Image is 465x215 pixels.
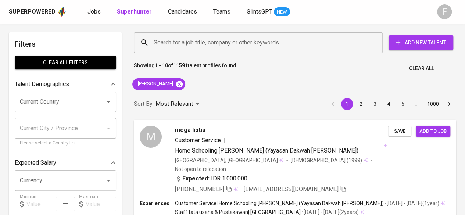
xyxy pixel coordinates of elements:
[57,6,67,17] img: app logo
[9,8,56,16] div: Superpowered
[175,137,221,144] span: Customer Service
[117,8,152,15] b: Superhunter
[175,200,384,207] p: Customer Service | Home Schooling [PERSON_NAME] (Yayasan Dakwah [PERSON_NAME])
[397,98,409,110] button: Go to page 5
[425,98,441,110] button: Go to page 1000
[15,56,116,69] button: Clear All filters
[326,98,456,110] nav: pagination navigation
[419,127,447,136] span: Add to job
[175,147,358,154] span: Home Schooling [PERSON_NAME] (Yayasan Dakwah [PERSON_NAME])
[117,7,153,17] a: Superhunter
[389,35,453,50] button: Add New Talent
[182,174,210,183] b: Expected:
[87,8,101,15] span: Jobs
[155,97,202,111] div: Most Relevant
[140,200,175,207] p: Experiences
[103,97,114,107] button: Open
[244,186,339,193] span: [EMAIL_ADDRESS][DOMAIN_NAME]
[411,100,423,108] div: …
[15,155,116,170] div: Expected Salary
[224,136,226,145] span: |
[388,126,411,137] button: Save
[175,157,283,164] div: [GEOGRAPHIC_DATA], [GEOGRAPHIC_DATA]
[173,62,188,68] b: 11591
[134,100,153,108] p: Sort By
[140,126,162,148] div: M
[26,197,57,211] input: Value
[168,8,197,15] span: Candidates
[175,174,247,183] div: IDR 1.000.000
[291,157,368,164] div: (1999)
[384,200,439,207] p: • [DATE] - [DATE] ( 1 year )
[369,98,381,110] button: Go to page 3
[15,77,116,92] div: Talent Demographics
[21,58,110,67] span: Clear All filters
[168,7,198,17] a: Candidates
[134,62,236,75] p: Showing of talent profiles found
[132,80,178,87] span: [PERSON_NAME]
[391,127,408,136] span: Save
[247,7,290,17] a: GlintsGPT NEW
[274,8,290,16] span: NEW
[20,140,111,147] p: Please select a Country first
[15,38,116,50] h6: Filters
[155,62,168,68] b: 1 - 10
[247,8,272,15] span: GlintsGPT
[213,8,230,15] span: Teams
[355,98,367,110] button: Go to page 2
[175,186,224,193] span: [PHONE_NUMBER]
[15,80,69,89] p: Talent Demographics
[103,175,114,186] button: Open
[409,64,434,73] span: Clear All
[86,197,116,211] input: Value
[213,7,232,17] a: Teams
[341,98,353,110] button: page 1
[9,6,67,17] a: Superpoweredapp logo
[383,98,395,110] button: Go to page 4
[87,7,102,17] a: Jobs
[437,4,452,19] div: F
[416,126,450,137] button: Add to job
[406,62,437,75] button: Clear All
[443,98,455,110] button: Go to next page
[132,78,185,90] div: [PERSON_NAME]
[155,100,193,108] p: Most Relevant
[291,157,347,164] span: [DEMOGRAPHIC_DATA]
[175,165,226,173] p: Not open to relocation
[15,158,56,167] p: Expected Salary
[394,38,447,47] span: Add New Talent
[175,126,205,135] span: mega listia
